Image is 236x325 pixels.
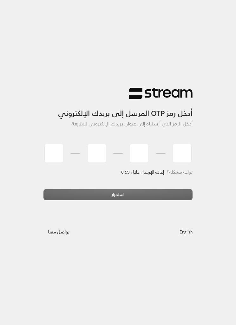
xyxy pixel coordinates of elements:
[43,121,193,127] h5: أدخل الرمز الذي أرسلناه إلى عنوان بريدك الإلكتروني للمتابعة
[180,227,193,238] a: English
[43,227,75,238] button: تواصل معنا
[121,168,164,176] span: إعادة الإرسال خلال 0:59
[167,168,193,176] span: تواجه مشكلة؟
[43,99,193,118] h3: أدخل رمز OTP المرسل إلى بريدك الإلكتروني
[43,228,75,236] a: تواصل معنا
[129,87,193,100] img: Stream Logo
